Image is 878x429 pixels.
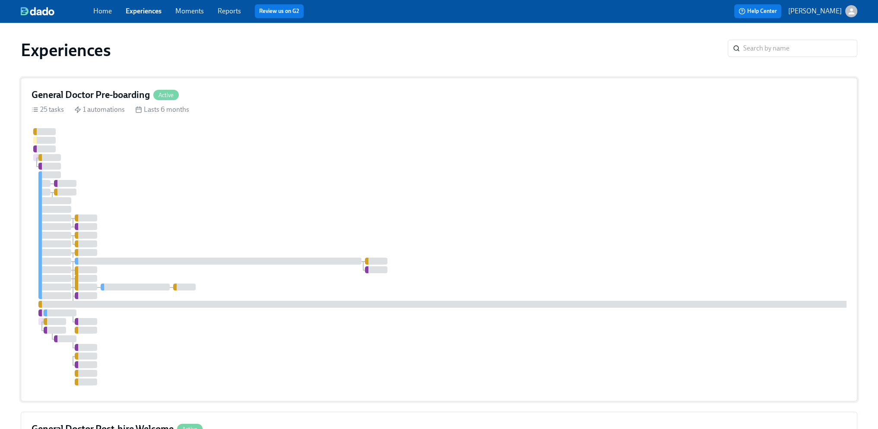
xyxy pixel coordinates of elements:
[135,105,189,114] div: Lasts 6 months
[734,4,781,18] button: Help Center
[21,40,111,60] h1: Experiences
[93,7,112,15] a: Home
[255,4,304,18] button: Review us on G2
[743,40,857,57] input: Search by name
[21,7,54,16] img: dado
[788,5,857,17] button: [PERSON_NAME]
[74,105,125,114] div: 1 automations
[32,105,64,114] div: 25 tasks
[21,78,857,401] a: General Doctor Pre-boardingActive25 tasks 1 automations Lasts 6 months
[126,7,162,15] a: Experiences
[175,7,204,15] a: Moments
[153,92,179,98] span: Active
[788,6,842,16] p: [PERSON_NAME]
[32,88,150,101] h4: General Doctor Pre-boarding
[739,7,777,16] span: Help Center
[218,7,241,15] a: Reports
[259,7,299,16] a: Review us on G2
[21,7,93,16] a: dado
